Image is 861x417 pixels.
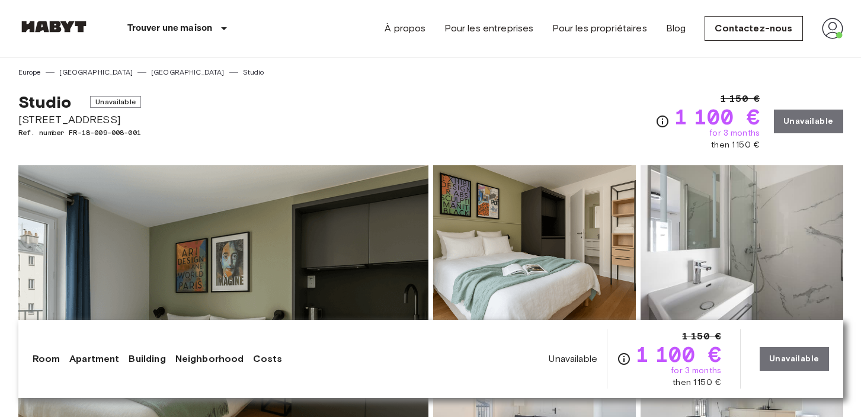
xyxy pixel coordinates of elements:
a: Neighborhood [175,352,244,366]
img: Picture of unit FR-18-009-008-001 [433,165,636,320]
a: Blog [666,21,686,36]
span: 1 150 € [721,92,760,106]
span: for 3 months [671,365,721,377]
a: [GEOGRAPHIC_DATA] [59,67,133,78]
span: 1 150 € [682,329,721,344]
img: Habyt [18,21,89,33]
a: À propos [385,21,425,36]
span: then 1 150 € [711,139,760,151]
span: Ref. number FR-18-009-008-001 [18,127,141,138]
span: 1 100 € [674,106,760,127]
span: Studio [18,92,72,112]
a: Contactez-nous [705,16,802,41]
span: [STREET_ADDRESS] [18,112,141,127]
p: Trouver une maison [127,21,213,36]
span: for 3 months [709,127,760,139]
span: then 1 150 € [673,377,721,389]
span: Unavailable [90,96,141,108]
a: Apartment [69,352,119,366]
a: Building [129,352,165,366]
img: avatar [822,18,843,39]
svg: Check cost overview for full price breakdown. Please note that discounts apply to new joiners onl... [617,352,631,366]
a: Studio [243,67,264,78]
span: 1 100 € [636,344,721,365]
a: Pour les entreprises [444,21,533,36]
a: [GEOGRAPHIC_DATA] [151,67,225,78]
svg: Check cost overview for full price breakdown. Please note that discounts apply to new joiners onl... [655,114,670,129]
img: Picture of unit FR-18-009-008-001 [641,165,843,320]
a: Costs [253,352,282,366]
a: Room [33,352,60,366]
a: Pour les propriétaires [552,21,646,36]
span: Unavailable [549,352,597,365]
a: Europe [18,67,41,78]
